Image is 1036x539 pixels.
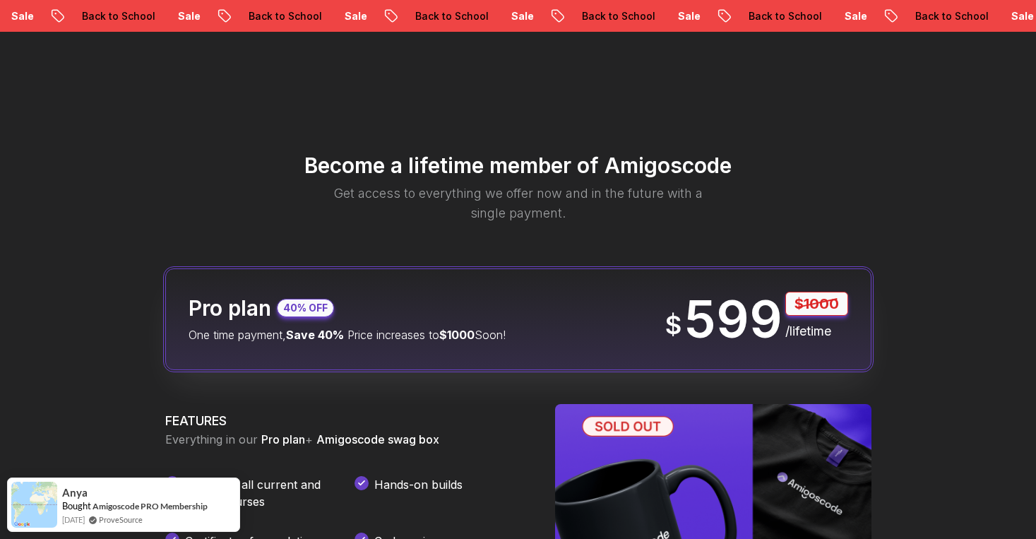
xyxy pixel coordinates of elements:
span: Save 40% [286,328,344,342]
p: Sale [648,9,693,23]
p: Sale [814,9,859,23]
p: Sale [148,9,193,23]
h3: FEATURES [165,411,521,431]
p: Everything in our + [165,431,521,448]
span: Pro plan [261,432,305,446]
span: [DATE] [62,514,85,526]
p: Back to School [718,9,814,23]
span: Bought [62,500,91,511]
span: $1000 [439,328,475,342]
h2: Pro plan [189,295,271,321]
p: 599 [684,294,782,345]
p: Back to School [218,9,314,23]
p: Back to School [552,9,648,23]
p: Back to School [885,9,981,23]
p: Back to School [52,9,148,23]
a: Amigoscode PRO Membership [93,501,208,511]
p: Hands-on builds [374,476,463,510]
p: 40% OFF [283,301,328,315]
a: ProveSource [99,514,143,526]
p: Back to School [385,9,481,23]
h2: Become a lifetime member of Amigoscode [95,153,942,178]
p: One time payment, Price increases to Soon! [189,326,506,343]
span: $ [665,311,681,339]
p: Sale [314,9,359,23]
span: Anya [62,487,88,499]
p: Get access to everything we offer now and in the future with a single payment. [315,184,722,223]
p: /lifetime [785,321,848,341]
p: Sale [981,9,1026,23]
img: provesource social proof notification image [11,482,57,528]
p: Access to all current and future courses [185,476,332,510]
p: $1000 [785,292,848,316]
p: Sale [481,9,526,23]
span: Amigoscode swag box [316,432,439,446]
